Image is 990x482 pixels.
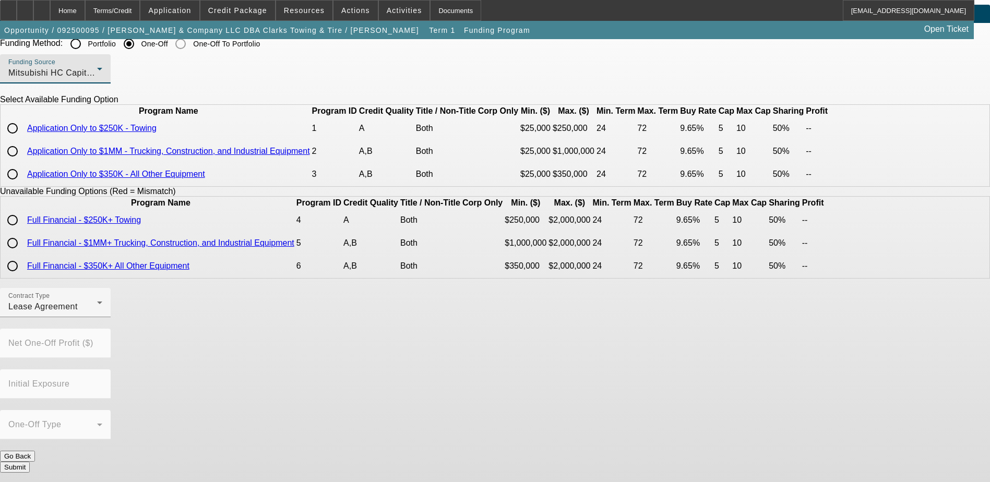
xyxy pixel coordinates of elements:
[714,255,731,277] td: 5
[400,209,461,231] td: Both
[504,232,547,254] td: $1,000,000
[296,232,342,254] td: 5
[732,255,767,277] td: 10
[276,1,332,20] button: Resources
[637,117,678,139] td: 72
[464,26,530,34] span: Funding Program
[592,209,631,231] td: 24
[920,20,973,38] a: Open Ticket
[27,261,189,270] a: Full Financial - $350K+ All Other Equipment
[341,6,370,15] span: Actions
[772,140,805,162] td: 50%
[27,170,205,178] a: Application Only to $350K - All Other Equipment
[736,163,771,185] td: 10
[520,117,551,139] td: $25,000
[736,106,771,116] th: Max Cap
[296,255,342,277] td: 6
[732,198,767,208] th: Max Cap
[805,106,828,116] th: Profit
[343,198,399,208] th: Credit Quality
[8,293,50,299] mat-label: Contract Type
[732,232,767,254] td: 10
[359,106,414,116] th: Credit Quality
[676,255,713,277] td: 9.65%
[8,59,55,66] mat-label: Funding Source
[679,106,717,116] th: Buy Rate
[736,140,771,162] td: 10
[312,106,357,116] th: Program ID
[27,124,157,132] a: Application Only to $250K - Towing
[27,215,141,224] a: Full Financial - $250K+ Towing
[387,6,422,15] span: Activities
[592,198,631,208] th: Min. Term
[520,106,551,116] th: Min. ($)
[768,198,801,208] th: Sharing
[8,339,93,347] mat-label: Net One-Off Profit ($)
[772,117,805,139] td: 50%
[359,163,414,185] td: A,B
[296,209,342,231] td: 4
[679,117,717,139] td: 9.65%
[548,255,591,277] td: $2,000,000
[596,117,636,139] td: 24
[548,209,591,231] td: $2,000,000
[343,209,399,231] td: A
[312,163,357,185] td: 3
[633,255,675,277] td: 72
[679,163,717,185] td: 9.65%
[429,26,455,34] span: Term 1
[714,209,731,231] td: 5
[637,140,678,162] td: 72
[679,140,717,162] td: 9.65%
[772,106,805,116] th: Sharing
[718,163,735,185] td: 5
[592,255,631,277] td: 24
[140,1,199,20] button: Application
[676,209,713,231] td: 9.65%
[359,117,414,139] td: A
[802,209,825,231] td: --
[805,163,828,185] td: --
[333,1,378,20] button: Actions
[805,117,828,139] td: --
[208,6,267,15] span: Credit Package
[768,209,801,231] td: 50%
[637,163,678,185] td: 72
[552,117,595,139] td: $250,000
[86,39,116,49] label: Portfolio
[802,232,825,254] td: --
[415,106,476,116] th: Title / Non-Title
[548,198,591,208] th: Max. ($)
[552,106,595,116] th: Max. ($)
[596,140,636,162] td: 24
[633,232,675,254] td: 72
[312,117,357,139] td: 1
[520,140,551,162] td: $25,000
[462,198,503,208] th: Corp Only
[27,106,311,116] th: Program Name
[425,21,459,40] button: Term 1
[552,140,595,162] td: $1,000,000
[714,198,731,208] th: Cap
[736,117,771,139] td: 10
[415,163,476,185] td: Both
[139,39,168,49] label: One-Off
[802,255,825,277] td: --
[27,198,295,208] th: Program Name
[768,232,801,254] td: 50%
[805,140,828,162] td: --
[520,163,551,185] td: $25,000
[768,255,801,277] td: 50%
[312,140,357,162] td: 2
[802,198,825,208] th: Profit
[676,198,713,208] th: Buy Rate
[732,209,767,231] td: 10
[548,232,591,254] td: $2,000,000
[400,255,461,277] td: Both
[592,232,631,254] td: 24
[633,198,675,208] th: Max. Term
[8,379,69,388] mat-label: Initial Exposure
[400,198,461,208] th: Title / Non-Title
[772,163,805,185] td: 50%
[343,232,399,254] td: A,B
